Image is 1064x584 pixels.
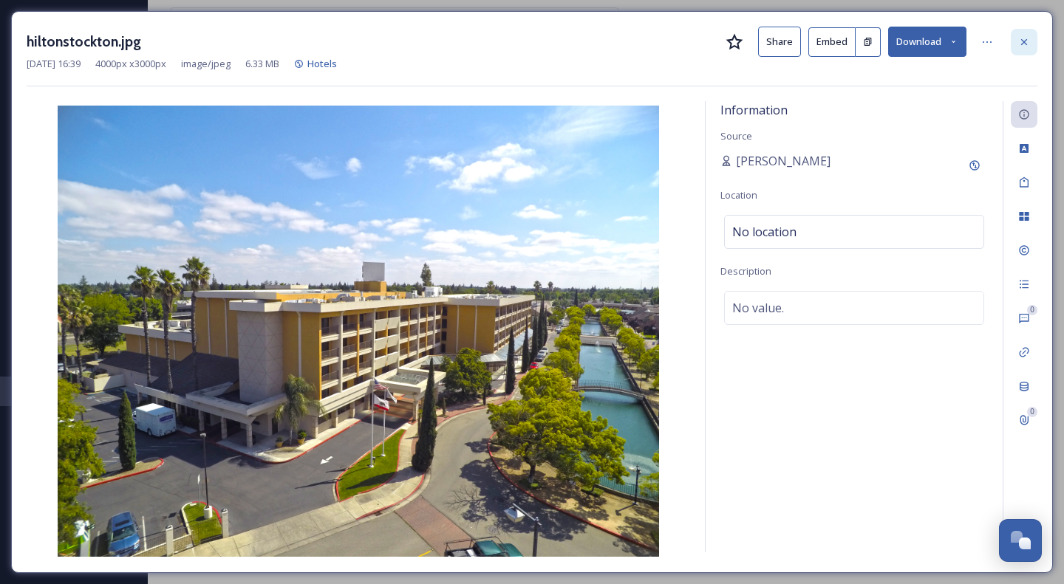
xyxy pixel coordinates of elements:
span: [PERSON_NAME] [736,152,831,170]
button: Open Chat [999,519,1042,562]
span: No location [732,223,797,241]
span: 4000 px x 3000 px [95,57,166,71]
span: Information [720,102,788,118]
button: Download [888,27,966,57]
span: Location [720,188,757,202]
span: Description [720,264,771,278]
button: Share [758,27,801,57]
div: 0 [1027,407,1037,417]
h3: hiltonstockton.jpg [27,31,141,52]
span: Source [720,129,752,142]
div: 0 [1027,305,1037,315]
button: Embed [808,27,856,57]
span: image/jpeg [181,57,231,71]
span: 6.33 MB [245,57,279,71]
span: Hotels [307,57,337,70]
img: hiltonstockton.jpg [27,106,690,557]
span: [DATE] 16:39 [27,57,81,71]
span: No value. [732,299,784,317]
